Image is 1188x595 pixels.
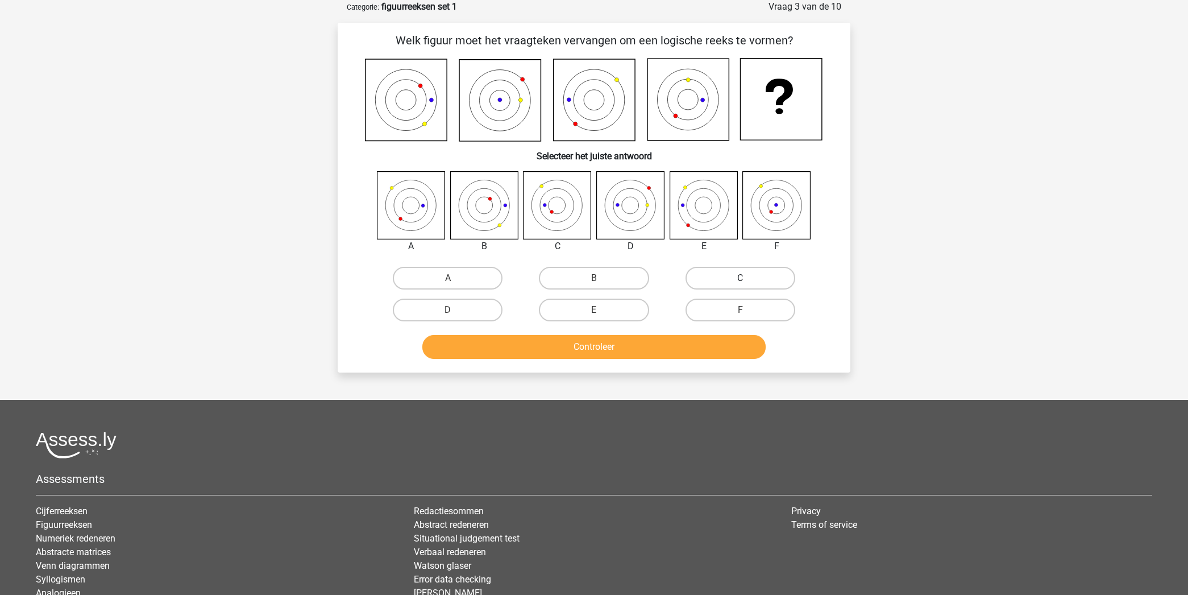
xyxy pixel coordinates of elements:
label: E [539,299,649,321]
img: Assessly logo [36,432,117,458]
a: Figuurreeksen [36,519,92,530]
a: Cijferreeksen [36,506,88,517]
a: Privacy [791,506,821,517]
a: Situational judgement test [414,533,520,544]
div: B [442,239,527,253]
label: F [686,299,795,321]
div: F [734,239,820,253]
strong: figuurreeksen set 1 [381,1,457,12]
a: Abstract redeneren [414,519,489,530]
div: A [368,239,454,253]
a: Verbaal redeneren [414,547,486,557]
h6: Selecteer het juiste antwoord [356,142,832,162]
div: D [588,239,674,253]
div: C [514,239,600,253]
a: Numeriek redeneren [36,533,115,544]
a: Syllogismen [36,574,85,585]
a: Abstracte matrices [36,547,111,557]
button: Controleer [422,335,766,359]
label: D [393,299,502,321]
a: Redactiesommen [414,506,484,517]
a: Watson glaser [414,560,471,571]
p: Welk figuur moet het vraagteken vervangen om een logische reeks te vormen? [356,32,832,49]
label: C [686,267,795,290]
a: Terms of service [791,519,857,530]
h5: Assessments [36,472,1152,486]
a: Venn diagrammen [36,560,110,571]
div: E [661,239,747,253]
a: Error data checking [414,574,491,585]
label: A [393,267,502,290]
label: B [539,267,649,290]
small: Categorie: [347,3,379,11]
